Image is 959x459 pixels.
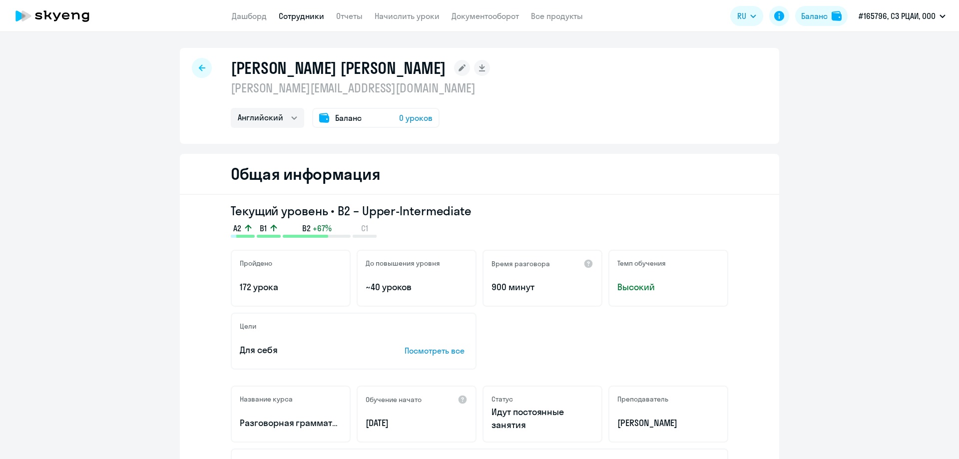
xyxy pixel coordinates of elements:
[730,6,763,26] button: RU
[233,223,241,234] span: A2
[399,112,433,124] span: 0 уроков
[231,164,380,184] h2: Общая информация
[737,10,746,22] span: RU
[232,11,267,21] a: Дашборд
[491,281,593,294] p: 900 минут
[617,417,719,430] p: [PERSON_NAME]
[313,223,332,234] span: +67%
[302,223,311,234] span: B2
[617,395,668,404] h5: Преподаватель
[240,417,342,430] p: Разговорная грамматика для детей и подростков
[366,395,422,404] h5: Обучение начато
[617,259,666,268] h5: Темп обучения
[854,4,951,28] button: #165796, СЗ РЦАИ, ООО
[366,259,440,268] h5: До повышения уровня
[240,395,293,404] h5: Название курса
[859,10,936,22] p: #165796, СЗ РЦАИ, ООО
[240,281,342,294] p: 172 урока
[240,344,374,357] p: Для себя
[279,11,324,21] a: Сотрудники
[795,6,848,26] button: Балансbalance
[366,417,468,430] p: [DATE]
[452,11,519,21] a: Документооборот
[405,345,468,357] p: Посмотреть все
[366,281,468,294] p: ~40 уроков
[240,259,272,268] h5: Пройдено
[361,223,368,234] span: C1
[336,11,363,21] a: Отчеты
[832,11,842,21] img: balance
[231,58,446,78] h1: [PERSON_NAME] [PERSON_NAME]
[260,223,267,234] span: B1
[240,322,256,331] h5: Цели
[617,281,719,294] span: Высокий
[231,80,490,96] p: [PERSON_NAME][EMAIL_ADDRESS][DOMAIN_NAME]
[491,406,593,432] p: Идут постоянные занятия
[531,11,583,21] a: Все продукты
[491,395,513,404] h5: Статус
[375,11,440,21] a: Начислить уроки
[491,259,550,268] h5: Время разговора
[231,203,728,219] h3: Текущий уровень • B2 – Upper-Intermediate
[801,10,828,22] div: Баланс
[335,112,362,124] span: Баланс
